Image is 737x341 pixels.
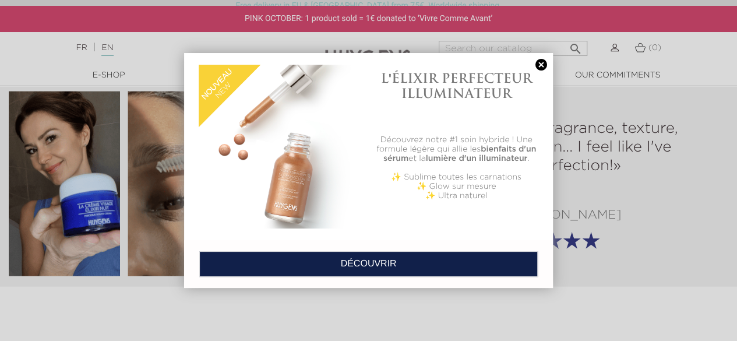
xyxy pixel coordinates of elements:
p: ✨ Ultra naturel [375,191,538,201]
a: DÉCOUVRIR [199,251,538,277]
b: bienfaits d'un sérum [383,145,536,163]
h1: L'ÉLIXIR PERFECTEUR ILLUMINATEUR [375,71,538,101]
p: Découvrez notre #1 soin hybride ! Une formule légère qui allie les et la . [375,135,538,163]
b: lumière d'un illuminateur [426,154,528,163]
p: ✨ Glow sur mesure [375,182,538,191]
p: ✨ Sublime toutes les carnations [375,173,538,182]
